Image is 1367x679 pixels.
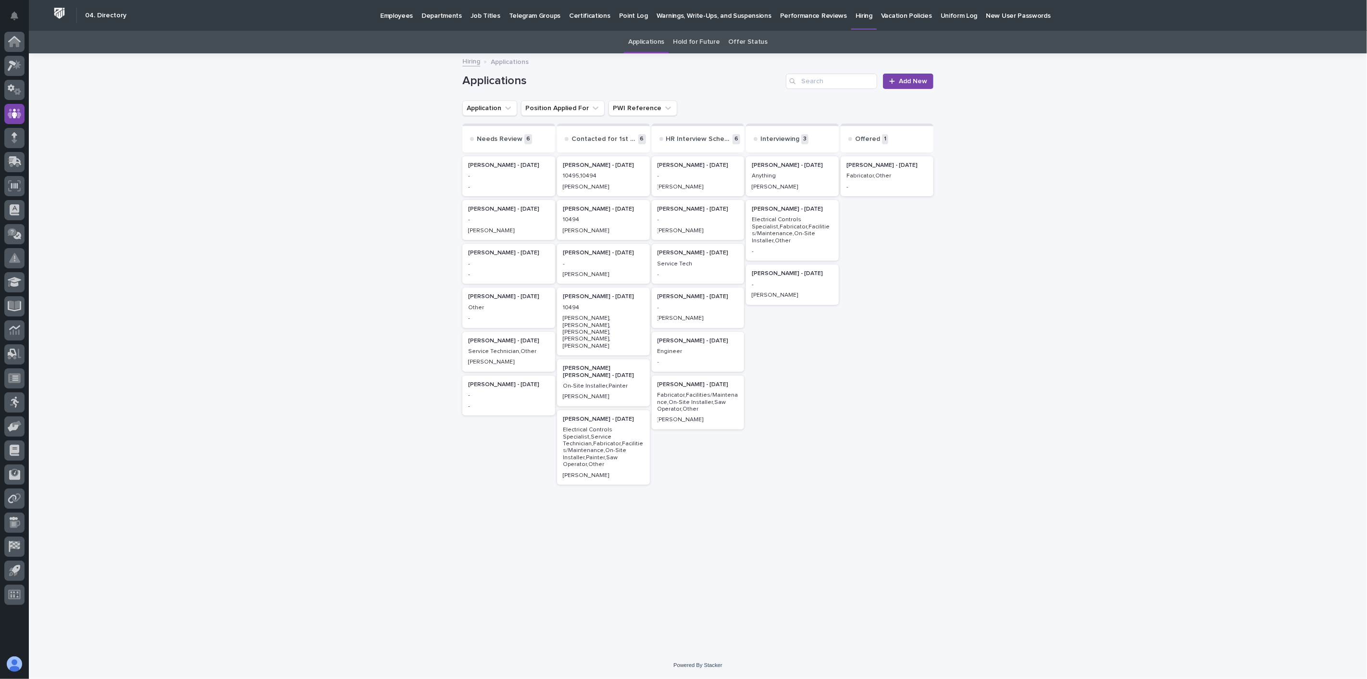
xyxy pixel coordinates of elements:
a: [PERSON_NAME] - [DATE]-[PERSON_NAME] [462,200,555,240]
p: Service Tech [658,261,739,267]
a: [PERSON_NAME] - [DATE]Electrical Controls Specialist,Fabricator,Facilities/Maintenance,On-Site In... [746,200,839,261]
p: - [658,216,739,223]
p: [PERSON_NAME] [563,472,644,479]
p: [PERSON_NAME] [563,227,644,234]
p: - [846,184,928,190]
p: [PERSON_NAME], [PERSON_NAME], [PERSON_NAME], [PERSON_NAME], [PERSON_NAME] [563,315,644,350]
p: [PERSON_NAME] - [DATE] [658,293,739,300]
p: - [468,392,549,399]
p: [PERSON_NAME] - [DATE] [658,338,739,344]
p: - [468,403,549,410]
div: [PERSON_NAME] - [DATE]Anything[PERSON_NAME] [746,156,839,196]
p: [PERSON_NAME] - [DATE] [468,206,549,213]
span: Add New [899,78,927,85]
p: - [468,173,549,179]
p: 6 [524,134,532,144]
p: - [468,216,549,223]
p: - [658,173,739,179]
p: Electrical Controls Specialist,Fabricator,Facilities/Maintenance,On-Site Installer,Other [752,216,833,244]
p: Fabricator,Facilities/Maintenance,On-Site Installer,Saw Operator,Other [658,392,739,413]
p: [PERSON_NAME] - [DATE] [468,293,549,300]
p: [PERSON_NAME] - [DATE] [563,162,644,169]
p: [PERSON_NAME] - [DATE] [468,338,549,344]
p: [PERSON_NAME] [563,271,644,278]
h2: 04. Directory [85,12,126,20]
p: [PERSON_NAME] [658,184,739,190]
p: [PERSON_NAME] [658,315,739,322]
a: [PERSON_NAME] - [DATE]Engineer- [652,332,745,372]
input: Search [786,74,877,89]
p: Fabricator,Other [846,173,928,179]
p: Service Technician,Other [468,348,549,355]
a: [PERSON_NAME] - [DATE]-- [462,244,555,284]
p: [PERSON_NAME] - [DATE] [846,162,928,169]
p: - [752,281,833,288]
p: - [752,248,833,255]
p: [PERSON_NAME] - [DATE] [658,381,739,388]
a: [PERSON_NAME] - [DATE]Electrical Controls Specialist,Service Technician,Fabricator,Facilities/Mai... [557,410,650,485]
p: - [563,261,644,267]
p: [PERSON_NAME] - [DATE] [563,293,644,300]
p: - [468,271,549,278]
p: Applications [491,56,529,66]
p: Anything [752,173,833,179]
a: Applications [628,31,664,53]
p: - [468,184,549,190]
p: [PERSON_NAME] [PERSON_NAME] - [DATE] [563,365,644,379]
p: [PERSON_NAME] - [DATE] [468,381,549,388]
a: [PERSON_NAME] - [DATE]Fabricator,Other- [841,156,933,196]
p: - [468,315,549,322]
button: Application [462,101,517,116]
a: Hold for Future [673,31,720,53]
a: [PERSON_NAME] [PERSON_NAME] - [DATE]On-Site Installer,Painter[PERSON_NAME] [557,359,650,406]
button: Position Applied For [521,101,605,116]
a: [PERSON_NAME] - [DATE]Fabricator,Facilities/Maintenance,On-Site Installer,Saw Operator,Other[PERS... [652,376,745,429]
a: Powered By Stacker [673,662,722,668]
a: [PERSON_NAME] - [DATE]-[PERSON_NAME] [652,288,745,327]
a: [PERSON_NAME] - [DATE]-- [462,156,555,196]
p: [PERSON_NAME] - [DATE] [658,206,739,213]
div: [PERSON_NAME] - [DATE]-[PERSON_NAME] [652,156,745,196]
p: [PERSON_NAME] [468,227,549,234]
p: Other [468,304,549,311]
p: [PERSON_NAME] - [DATE] [563,206,644,213]
p: 10494 [563,304,644,311]
p: 6 [638,134,646,144]
p: Needs Review [477,135,522,143]
a: [PERSON_NAME] - [DATE]Other- [462,288,555,327]
p: [PERSON_NAME] - [DATE] [752,162,833,169]
a: [PERSON_NAME] - [DATE]Service Technician,Other[PERSON_NAME] [462,332,555,372]
p: [PERSON_NAME] - [DATE] [658,250,739,256]
a: [PERSON_NAME] - [DATE]10494[PERSON_NAME], [PERSON_NAME], [PERSON_NAME], [PERSON_NAME], [PERSON_NAME] [557,288,650,355]
h1: Applications [462,74,782,88]
p: [PERSON_NAME] [658,227,739,234]
p: HR Interview Scheduled / Complete [666,135,731,143]
p: - [658,271,739,278]
div: [PERSON_NAME] - [DATE]-- [462,376,555,415]
p: [PERSON_NAME] [752,292,833,299]
p: [PERSON_NAME] [563,393,644,400]
p: - [658,359,739,365]
p: Engineer [658,348,739,355]
button: Notifications [4,6,25,26]
p: 6 [733,134,740,144]
a: Add New [883,74,933,89]
p: - [658,304,739,311]
p: On-Site Installer,Painter [563,383,644,390]
p: [PERSON_NAME] - [DATE] [563,250,644,256]
a: Offer Status [729,31,768,53]
p: [PERSON_NAME] [658,416,739,423]
button: users-avatar [4,654,25,674]
p: [PERSON_NAME] - [DATE] [468,162,549,169]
